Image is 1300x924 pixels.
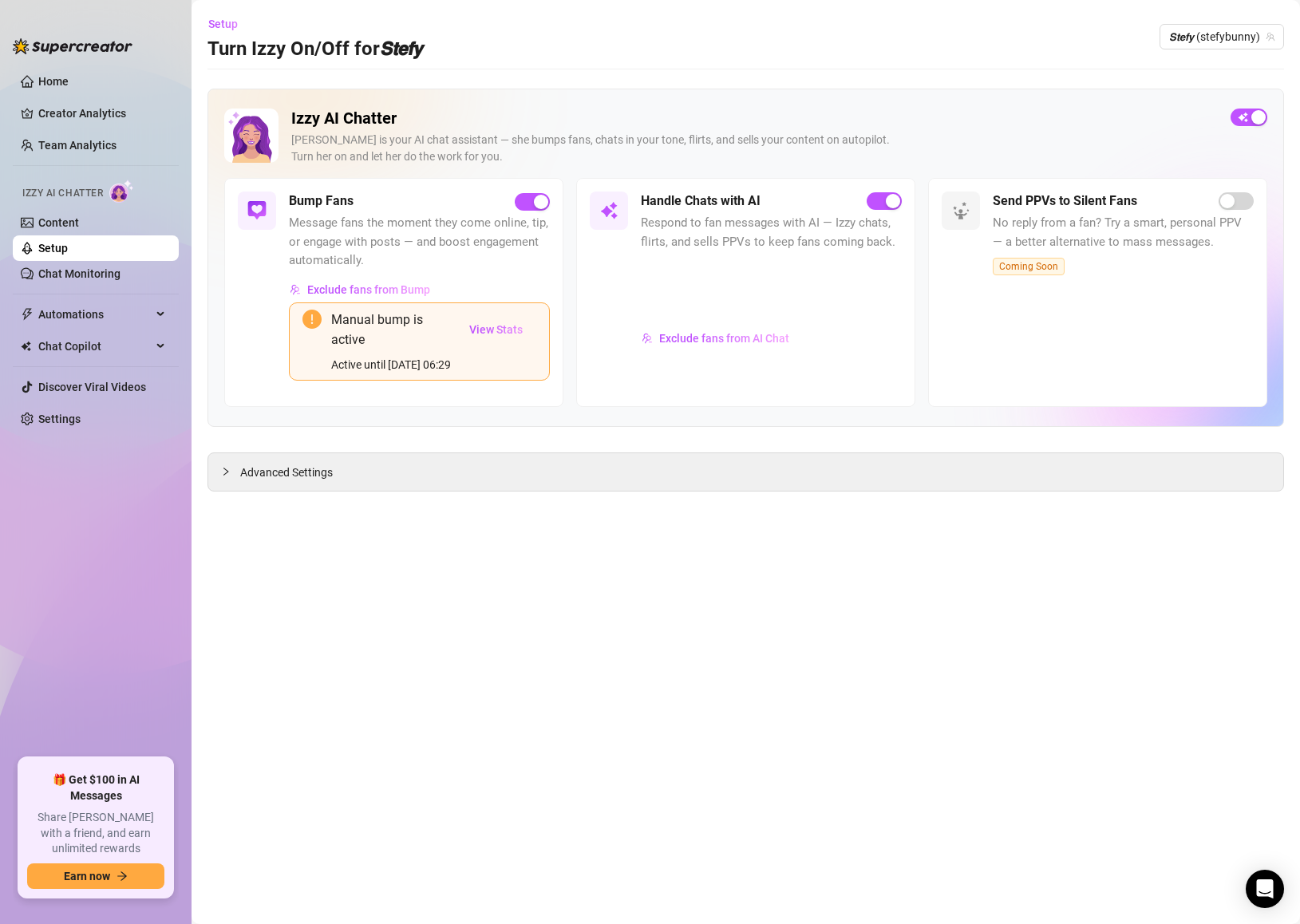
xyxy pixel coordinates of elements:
[599,201,618,220] img: svg%3e
[38,302,152,327] span: Automations
[38,267,121,280] a: Chat Monitoring
[27,863,164,889] button: Earn nowarrow-right
[1246,870,1284,908] div: Open Intercom Messenger
[456,310,536,349] button: View Stats
[641,192,761,211] h5: Handle Chats with AI
[289,214,550,270] span: Message fans the moment they come online, tip, or engage with posts — and boost engagement automa...
[1266,32,1275,41] span: team
[27,810,164,857] span: Share [PERSON_NAME] with a friend, and earn unlimited rewards
[208,18,238,30] span: Setup
[993,258,1065,275] span: Coming Soon
[38,139,117,152] a: Team Analytics
[331,356,456,373] div: Active until [DATE] 06:29
[659,332,789,345] span: Exclude fans from AI Chat
[13,38,132,54] img: logo-BBDzfeDw.svg
[117,871,128,882] span: arrow-right
[469,323,523,336] span: View Stats
[291,109,1218,128] h2: Izzy AI Chatter
[38,413,81,425] a: Settings
[290,284,301,295] img: svg%3e
[64,870,110,883] span: Earn now
[289,277,431,302] button: Exclude fans from Bump
[993,214,1254,251] span: No reply from a fan? Try a smart, personal PPV — a better alternative to mass messages.
[38,381,146,393] a: Discover Viral Videos
[642,333,653,344] img: svg%3e
[27,772,164,804] span: 🎁 Get $100 in AI Messages
[207,37,422,62] h3: Turn Izzy On/Off for 𝙎𝙩𝙚𝙛𝙮
[993,192,1137,211] h5: Send PPVs to Silent Fans
[38,334,152,359] span: Chat Copilot
[247,201,267,220] img: svg%3e
[221,467,231,476] span: collapsed
[38,101,166,126] a: Creator Analytics
[224,109,279,163] img: Izzy AI Chatter
[22,186,103,201] span: Izzy AI Chatter
[289,192,354,211] h5: Bump Fans
[641,326,790,351] button: Exclude fans from AI Chat
[38,75,69,88] a: Home
[291,132,1218,165] div: [PERSON_NAME] is your AI chat assistant — she bumps fans, chats in your tone, flirts, and sells y...
[38,216,79,229] a: Content
[21,341,31,352] img: Chat Copilot
[109,180,134,203] img: AI Chatter
[1169,25,1274,49] span: 𝙎𝙩𝙚𝙛𝙮 (stefybunny)
[21,308,34,321] span: thunderbolt
[951,201,970,220] img: svg%3e
[207,11,251,37] button: Setup
[307,283,430,296] span: Exclude fans from Bump
[641,214,902,251] span: Respond to fan messages with AI — Izzy chats, flirts, and sells PPVs to keep fans coming back.
[221,463,240,480] div: collapsed
[240,464,333,481] span: Advanced Settings
[331,310,456,349] div: Manual bump is active
[38,242,68,255] a: Setup
[302,310,322,329] span: exclamation-circle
